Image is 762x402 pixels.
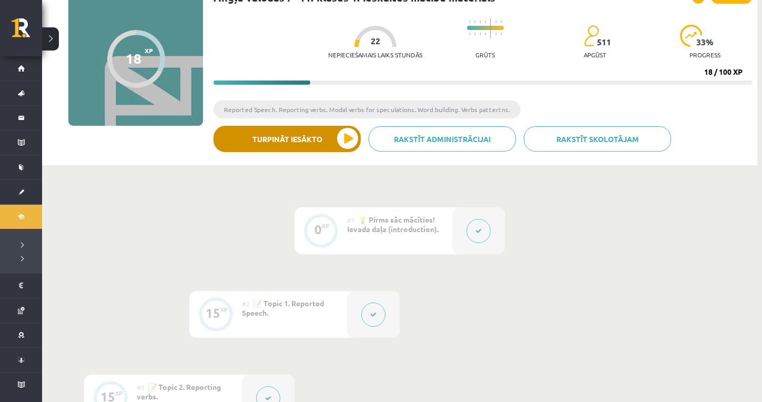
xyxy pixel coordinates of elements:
span: 📝 Topic 2. Reporting verbs. [137,382,221,401]
img: icon-short-line-57e1e144782c952c97e751825c79c345078a6d821885a25fce030b3d8c18986b.svg [485,33,486,35]
img: icon-long-line-d9ea69661e0d244f92f715978eff75569469978d946b2353a9bb055b3ed8787d.svg [490,18,491,38]
a: Rīgas 1. Tālmācības vidusskola [12,18,42,45]
span: #1 [347,216,355,224]
img: icon-short-line-57e1e144782c952c97e751825c79c345078a6d821885a25fce030b3d8c18986b.svg [485,21,486,23]
p: progress [689,51,720,58]
span: #2 [242,299,250,308]
div: XP [322,223,329,229]
li: Reported Speech. Reporting verbs. Modal verbs for speculations. Word building. Verbs pattertns. [214,100,521,118]
span: 📝 Topic 1. Reported Speech. [242,298,324,317]
a: Rakstīt skolotājam [524,126,671,152]
img: icon-short-line-57e1e144782c952c97e751825c79c345078a6d821885a25fce030b3d8c18986b.svg [495,33,496,35]
p: Nepieciešamais laiks stundās [328,51,422,58]
img: icon-short-line-57e1e144782c952c97e751825c79c345078a6d821885a25fce030b3d8c18986b.svg [495,21,496,23]
img: icon-short-line-57e1e144782c952c97e751825c79c345078a6d821885a25fce030b3d8c18986b.svg [501,21,502,23]
img: icon-progress-161ccf0a02000e728c5f80fcf4c31c7af3da0e1684b2b1d7c360e028c24a22f1.svg [680,25,703,47]
span: 511 [597,37,611,47]
img: icon-short-line-57e1e144782c952c97e751825c79c345078a6d821885a25fce030b3d8c18986b.svg [469,21,470,23]
a: Rakstīt administrācijai [369,126,516,152]
span: #3 [137,383,145,391]
p: Grūts [475,51,495,58]
button: Turpināt iesākto [214,126,361,152]
div: 15 [206,308,220,318]
span: XP [145,47,153,54]
img: icon-short-line-57e1e144782c952c97e751825c79c345078a6d821885a25fce030b3d8c18986b.svg [474,33,475,35]
div: XP [115,390,123,396]
span: 💡 Pirms sāc mācīties! Ievada daļa (introduction). [347,215,439,234]
div: 18 [126,51,141,66]
div: XP [220,307,228,313]
img: icon-short-line-57e1e144782c952c97e751825c79c345078a6d821885a25fce030b3d8c18986b.svg [480,33,481,35]
img: icon-short-line-57e1e144782c952c97e751825c79c345078a6d821885a25fce030b3d8c18986b.svg [474,21,475,23]
img: icon-short-line-57e1e144782c952c97e751825c79c345078a6d821885a25fce030b3d8c18986b.svg [480,21,481,23]
img: students-c634bb4e5e11cddfef0936a35e636f08e4e9abd3cc4e673bd6f9a4125e45ecb1.svg [584,25,599,47]
p: apgūst [584,51,606,58]
img: icon-short-line-57e1e144782c952c97e751825c79c345078a6d821885a25fce030b3d8c18986b.svg [501,33,502,35]
div: 0 [314,225,322,234]
span: 22 [371,36,380,46]
div: 15 [100,392,115,401]
img: icon-short-line-57e1e144782c952c97e751825c79c345078a6d821885a25fce030b3d8c18986b.svg [469,33,470,35]
span: 33 % [696,37,714,47]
